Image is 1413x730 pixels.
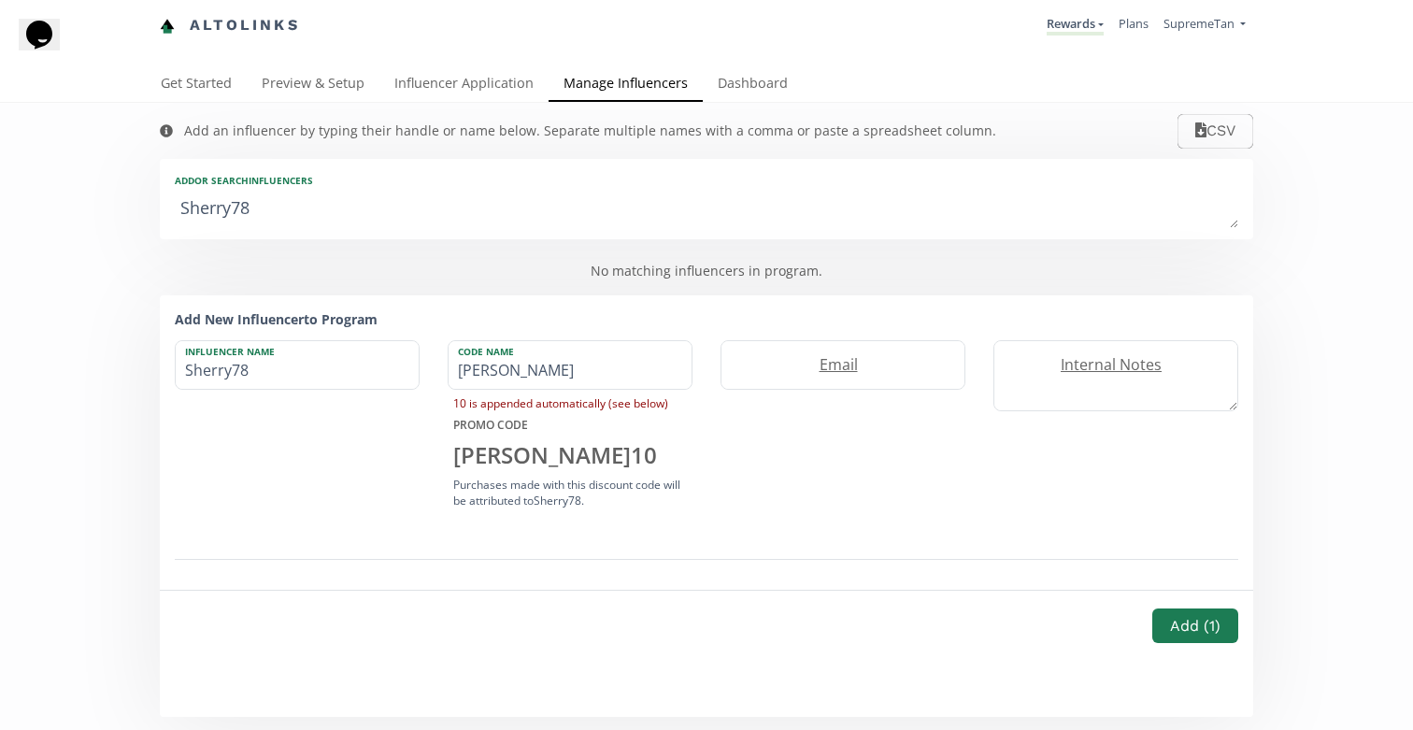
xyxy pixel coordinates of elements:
button: CSV [1177,114,1253,149]
a: Plans [1119,15,1149,32]
div: [PERSON_NAME] 10 [448,439,692,471]
div: PROMO CODE [448,417,692,433]
a: Altolinks [160,10,300,41]
div: Add or search INFLUENCERS [175,174,1238,187]
img: favicon-32x32.png [160,19,175,34]
label: Internal Notes [994,354,1219,376]
a: Preview & Setup [247,66,379,104]
textarea: Sherry78 [175,191,1238,228]
div: Purchases made with this discount code will be attributed to Sherry78 . [448,477,692,508]
button: Add (1) [1152,608,1238,643]
iframe: chat widget [19,19,78,75]
a: Manage Influencers [549,66,703,104]
span: SupremeTan [1163,15,1235,32]
div: Add an influencer by typing their handle or name below. Separate multiple names with a comma or p... [184,122,996,140]
div: No matching influencers in program. [160,247,1253,295]
a: Influencer Application [379,66,549,104]
label: Influencer Name [176,341,400,358]
div: 10 is appended automatically (see below) [448,390,692,417]
a: SupremeTan [1163,15,1246,36]
a: Dashboard [703,66,803,104]
a: Rewards [1047,15,1104,36]
a: Get Started [146,66,247,104]
strong: Add New Influencer to Program [175,310,378,328]
label: Email [721,354,946,376]
label: Code Name [449,341,673,358]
